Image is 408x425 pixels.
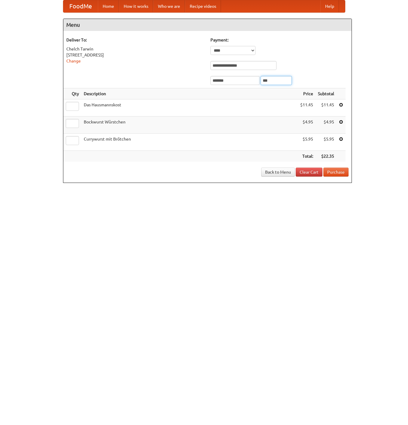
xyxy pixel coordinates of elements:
[63,19,352,31] h4: Menu
[153,0,185,12] a: Who we are
[66,59,81,63] a: Change
[66,46,204,52] div: Chelch Tarwin
[66,52,204,58] div: [STREET_ADDRESS]
[298,151,316,162] th: Total:
[316,151,337,162] th: $22.35
[66,37,204,43] h5: Deliver To:
[316,99,337,117] td: $11.45
[296,168,322,177] a: Clear Cart
[63,0,98,12] a: FoodMe
[81,117,298,134] td: Bockwurst Würstchen
[316,134,337,151] td: $5.95
[261,168,295,177] a: Back to Menu
[81,99,298,117] td: Das Hausmannskost
[316,88,337,99] th: Subtotal
[316,117,337,134] td: $4.95
[98,0,119,12] a: Home
[185,0,221,12] a: Recipe videos
[81,134,298,151] td: Currywurst mit Brötchen
[298,88,316,99] th: Price
[119,0,153,12] a: How it works
[81,88,298,99] th: Description
[323,168,349,177] button: Purchase
[63,88,81,99] th: Qty
[210,37,349,43] h5: Payment:
[298,117,316,134] td: $4.95
[298,99,316,117] td: $11.45
[298,134,316,151] td: $5.95
[320,0,339,12] a: Help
